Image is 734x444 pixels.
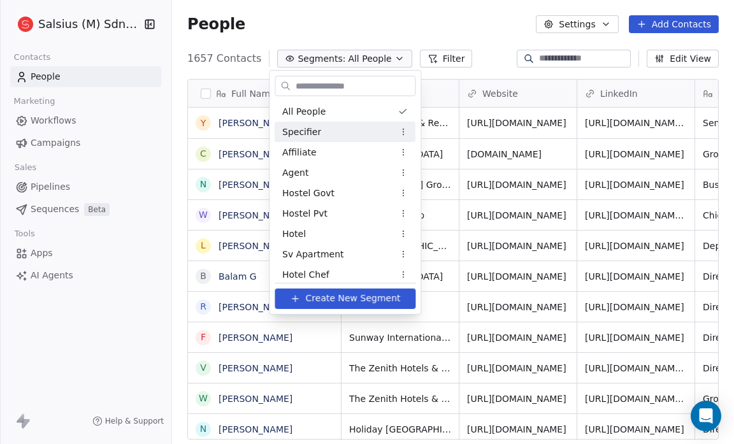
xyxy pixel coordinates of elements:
[305,292,400,305] span: Create New Segment
[282,145,317,159] span: Affiliate
[282,186,335,199] span: Hostel Govt
[275,289,415,309] button: Create New Segment
[282,206,327,220] span: Hostel Pvt
[282,268,329,281] span: Hotel Chef
[282,227,306,240] span: Hotel
[282,166,308,179] span: Agent
[282,125,321,138] span: Specifier
[282,247,344,261] span: Sv Apartment
[282,104,326,118] span: All People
